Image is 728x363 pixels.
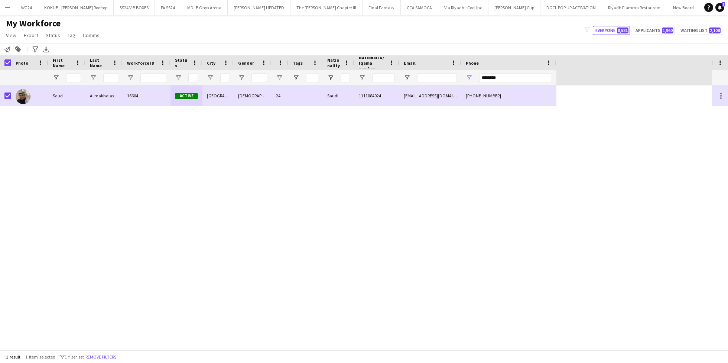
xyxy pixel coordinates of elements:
input: Tags Filter Input [306,73,318,82]
span: City [207,60,215,66]
div: Saud [48,85,85,106]
button: [PERSON_NAME] Cup [488,0,540,15]
button: Open Filter Menu [293,74,299,81]
span: Comms [83,32,100,39]
span: Export [24,32,38,39]
input: Nationality Filter Input [341,73,350,82]
span: First Name [53,57,72,68]
button: Open Filter Menu [238,74,245,81]
span: Active [175,93,198,99]
input: First Name Filter Input [66,73,81,82]
span: Tag [68,32,75,39]
a: Export [21,30,41,40]
button: PA SS24 [155,0,181,15]
span: National ID/ Iqama number [359,55,386,71]
button: KOKUB - [PERSON_NAME] Rooftop [38,0,114,15]
input: Last Name Filter Input [103,73,118,82]
button: Open Filter Menu [327,74,334,81]
button: CCA SAMOCA [401,0,438,15]
input: National ID/ Iqama number Filter Input [372,73,395,82]
button: Via Riyadh - Cool Inc [438,0,488,15]
div: Saudi [323,85,354,106]
span: Tags [293,60,303,66]
input: Workforce ID Filter Input [140,73,166,82]
a: View [3,30,19,40]
button: Open Filter Menu [90,74,97,81]
span: 8,581 [617,27,628,33]
app-action-btn: Add to tag [14,45,23,54]
div: 24 [272,85,288,106]
span: Status [175,57,189,68]
span: Email [404,60,416,66]
button: Applicants1,960 [633,26,675,35]
button: WG24 [15,0,38,15]
input: Email Filter Input [417,73,457,82]
img: Saud Al makhalas [16,89,30,104]
span: 1111084024 [359,93,381,98]
button: The [PERSON_NAME] Chapter III [290,0,363,15]
button: New Board [667,0,700,15]
span: 1 item selected [25,354,55,360]
a: Tag [65,30,78,40]
div: 16604 [123,85,170,106]
button: Open Filter Menu [207,74,214,81]
button: Open Filter Menu [175,74,182,81]
button: MDLB Onyx Arena [181,0,228,15]
input: City Filter Input [220,73,229,82]
div: [DEMOGRAPHIC_DATA] [234,85,272,106]
div: [PHONE_NUMBER] [461,85,556,106]
button: Everyone8,581 [593,26,630,35]
a: Comms [80,30,103,40]
input: Gender Filter Input [251,73,267,82]
div: [GEOGRAPHIC_DATA] [202,85,234,106]
button: Open Filter Menu [404,74,410,81]
button: Remove filters [84,353,118,361]
span: View [6,32,16,39]
span: Gender [238,60,254,66]
app-action-btn: Notify workforce [3,45,12,54]
span: 1 filter set [65,354,84,360]
span: Photo [16,60,28,66]
button: SS24 VIB BOXES [114,0,155,15]
span: Nationality [327,57,341,68]
span: Status [46,32,60,39]
span: My Workforce [6,18,61,29]
app-action-btn: Advanced filters [31,45,40,54]
div: Al makhalas [85,85,123,106]
button: Riyadh Fiamma Restaurant [602,0,667,15]
button: Open Filter Menu [359,74,365,81]
input: Status Filter Input [188,73,198,82]
button: Open Filter Menu [53,74,59,81]
span: 1,960 [662,27,673,33]
button: Waiting list2,108 [678,26,722,35]
button: Open Filter Menu [276,74,283,81]
div: [EMAIL_ADDRESS][DOMAIN_NAME] [399,85,461,106]
button: [PERSON_NAME] UPDATED [228,0,290,15]
a: 1 [715,3,724,12]
a: Status [43,30,63,40]
app-action-btn: Export XLSX [42,45,51,54]
button: Open Filter Menu [466,74,472,81]
button: DGCL POP UP ACTIVATION [540,0,602,15]
span: Last Name [90,57,109,68]
span: 1 [722,2,725,7]
span: Phone [466,60,479,66]
span: 2,108 [709,27,721,33]
button: Open Filter Menu [127,74,134,81]
button: Final Fantasy [363,0,401,15]
span: Workforce ID [127,60,155,66]
input: Phone Filter Input [479,73,552,82]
